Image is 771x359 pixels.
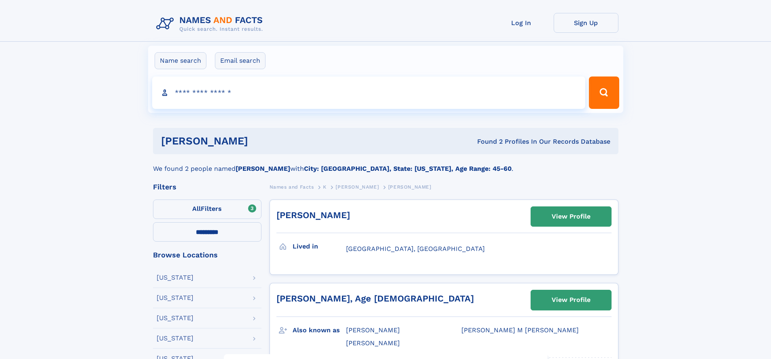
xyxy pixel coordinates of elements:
[552,291,590,309] div: View Profile
[323,182,327,192] a: K
[157,335,193,342] div: [US_STATE]
[276,210,350,220] a: [PERSON_NAME]
[293,323,346,337] h3: Also known as
[304,165,512,172] b: City: [GEOGRAPHIC_DATA], State: [US_STATE], Age Range: 45-60
[276,293,474,304] a: [PERSON_NAME], Age [DEMOGRAPHIC_DATA]
[336,182,379,192] a: [PERSON_NAME]
[293,240,346,253] h3: Lived in
[153,154,618,174] div: We found 2 people named with .
[531,290,611,310] a: View Profile
[270,182,314,192] a: Names and Facts
[153,13,270,35] img: Logo Names and Facts
[236,165,290,172] b: [PERSON_NAME]
[346,339,400,347] span: [PERSON_NAME]
[554,13,618,33] a: Sign Up
[215,52,265,69] label: Email search
[346,326,400,334] span: [PERSON_NAME]
[336,184,379,190] span: [PERSON_NAME]
[153,200,261,219] label: Filters
[323,184,327,190] span: K
[192,205,201,212] span: All
[161,136,363,146] h1: [PERSON_NAME]
[346,245,485,253] span: [GEOGRAPHIC_DATA], [GEOGRAPHIC_DATA]
[363,137,610,146] div: Found 2 Profiles In Our Records Database
[531,207,611,226] a: View Profile
[489,13,554,33] a: Log In
[153,251,261,259] div: Browse Locations
[589,76,619,109] button: Search Button
[153,183,261,191] div: Filters
[152,76,586,109] input: search input
[552,207,590,226] div: View Profile
[155,52,206,69] label: Name search
[157,274,193,281] div: [US_STATE]
[388,184,431,190] span: [PERSON_NAME]
[157,295,193,301] div: [US_STATE]
[461,326,579,334] span: [PERSON_NAME] M [PERSON_NAME]
[157,315,193,321] div: [US_STATE]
